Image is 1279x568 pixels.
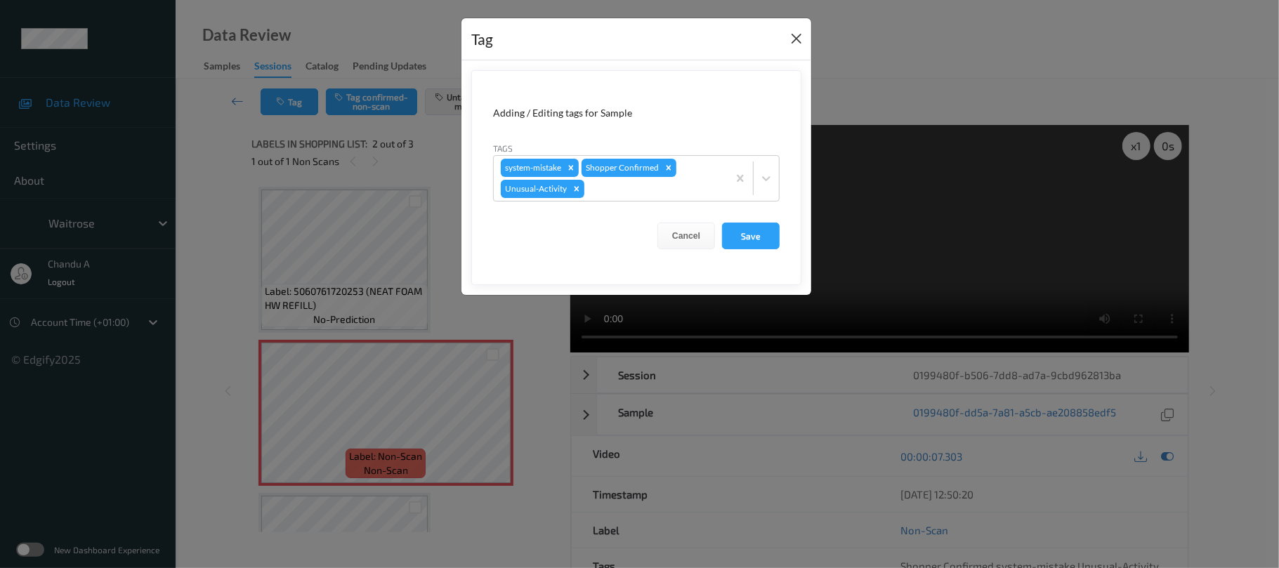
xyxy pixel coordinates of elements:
[493,106,780,120] div: Adding / Editing tags for Sample
[493,142,513,154] label: Tags
[471,28,493,51] div: Tag
[722,223,780,249] button: Save
[501,159,563,177] div: system-mistake
[501,180,569,198] div: Unusual-Activity
[661,159,676,177] div: Remove Shopper Confirmed
[569,180,584,198] div: Remove Unusual-Activity
[657,223,715,249] button: Cancel
[563,159,579,177] div: Remove system-mistake
[582,159,661,177] div: Shopper Confirmed
[787,29,806,48] button: Close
